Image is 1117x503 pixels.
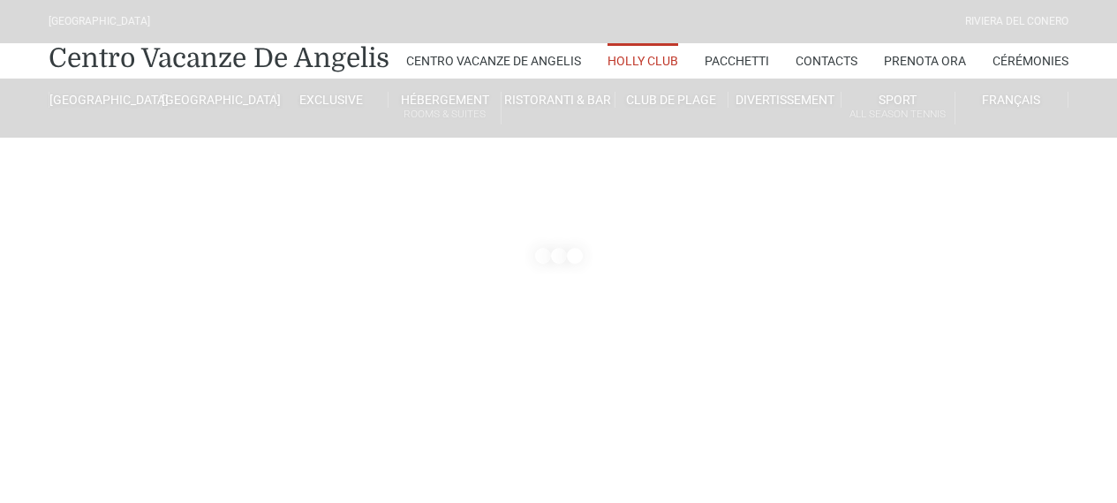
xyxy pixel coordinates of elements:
[842,92,955,124] a: SportAll Season Tennis
[884,43,966,79] a: Prenota Ora
[389,106,501,123] small: Rooms & Suites
[965,13,1068,30] div: Riviera Del Conero
[49,92,162,108] a: [GEOGRAPHIC_DATA]
[502,92,615,108] a: Ristoranti & Bar
[389,92,502,124] a: HébergementRooms & Suites
[728,92,842,108] a: Divertissement
[992,43,1068,79] a: Cérémonies
[705,43,769,79] a: Pacchetti
[608,43,678,79] a: Holly Club
[406,43,581,79] a: Centro Vacanze De Angelis
[275,92,389,108] a: Exclusive
[49,13,150,30] div: [GEOGRAPHIC_DATA]
[796,43,857,79] a: Contacts
[162,92,275,108] a: [GEOGRAPHIC_DATA]
[49,41,389,76] a: Centro Vacanze De Angelis
[615,92,728,108] a: Club de plage
[842,106,954,123] small: All Season Tennis
[982,93,1040,107] span: Français
[955,92,1068,108] a: Français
